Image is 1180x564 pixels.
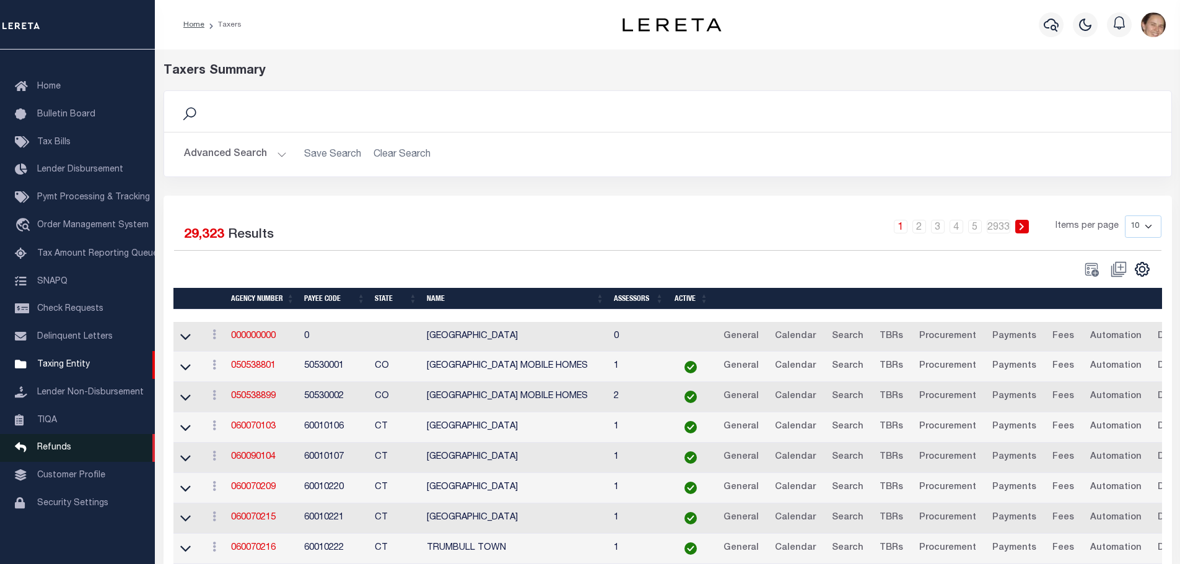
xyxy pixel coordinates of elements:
label: Results [228,225,274,245]
a: Fees [1047,387,1080,407]
img: check-icon-green.svg [684,361,697,373]
a: Automation [1085,508,1147,528]
a: Calendar [769,327,821,347]
a: TBRs [874,478,909,498]
a: Calendar [769,478,821,498]
a: Procurement [914,539,982,558]
img: check-icon-green.svg [684,512,697,524]
a: Home [183,21,204,28]
th: State: activate to sort column ascending [370,288,422,310]
a: TBRs [874,417,909,437]
a: 050538899 [231,392,276,401]
a: Automation [1085,387,1147,407]
a: Payments [987,448,1042,467]
a: 050538801 [231,362,276,370]
a: TBRs [874,357,909,376]
a: 1 [894,220,907,233]
a: Procurement [914,327,982,347]
td: CT [370,473,422,503]
a: TBRs [874,327,909,347]
td: [GEOGRAPHIC_DATA] MOBILE HOMES [422,382,609,412]
a: Search [826,387,869,407]
img: check-icon-green.svg [684,542,697,555]
i: travel_explore [15,218,35,234]
a: 5 [968,220,982,233]
img: check-icon-green.svg [684,451,697,464]
a: Calendar [769,357,821,376]
a: Payments [987,539,1042,558]
span: 29,323 [184,228,224,241]
td: CT [370,534,422,564]
th: Payee Code: activate to sort column ascending [299,288,370,310]
a: Calendar [769,387,821,407]
a: 060070209 [231,483,276,492]
a: Automation [1085,417,1147,437]
td: CO [370,382,422,412]
img: check-icon-green.svg [684,482,697,494]
a: Procurement [914,508,982,528]
td: 60010220 [299,473,370,503]
a: 060070103 [231,422,276,431]
a: Search [826,508,869,528]
a: General [718,417,764,437]
a: Payments [987,478,1042,498]
span: Refunds [37,443,71,452]
a: Calendar [769,417,821,437]
a: Search [826,327,869,347]
th: Assessors: activate to sort column ascending [609,288,668,310]
div: Taxers Summary [164,62,916,80]
a: 2933 [987,220,1010,233]
td: 1 [609,443,668,473]
a: Automation [1085,539,1147,558]
a: 060070216 [231,544,276,552]
span: Delinquent Letters [37,332,113,341]
td: [GEOGRAPHIC_DATA] [422,322,609,352]
a: General [718,387,764,407]
a: 3 [931,220,945,233]
td: 1 [609,473,668,503]
a: Procurement [914,448,982,467]
a: TBRs [874,387,909,407]
td: [GEOGRAPHIC_DATA] MOBILE HOMES [422,352,609,382]
a: Automation [1085,478,1147,498]
a: TBRs [874,448,909,467]
span: Pymt Processing & Tracking [37,193,150,202]
a: Fees [1047,357,1080,376]
a: Calendar [769,539,821,558]
td: 1 [609,503,668,534]
th: Name: activate to sort column ascending [422,288,609,310]
td: CT [370,443,422,473]
td: 2 [609,382,668,412]
td: [GEOGRAPHIC_DATA] [422,473,609,503]
td: [GEOGRAPHIC_DATA] [422,412,609,443]
a: Calendar [769,508,821,528]
a: Fees [1047,539,1080,558]
a: Procurement [914,417,982,437]
span: Items per page [1055,220,1119,233]
a: General [718,357,764,376]
span: Order Management System [37,221,149,230]
span: TIQA [37,415,57,424]
span: Tax Amount Reporting Queue [37,249,158,258]
img: logo-dark.svg [623,18,722,32]
li: Taxers [204,19,242,30]
span: Home [37,82,61,91]
a: Search [826,357,869,376]
td: [GEOGRAPHIC_DATA] [422,443,609,473]
a: TBRs [874,539,909,558]
td: 1 [609,412,668,443]
a: Search [826,478,869,498]
td: 60010221 [299,503,370,534]
td: 60010107 [299,443,370,473]
a: General [718,327,764,347]
a: 4 [950,220,963,233]
a: Payments [987,357,1042,376]
td: TRUMBULL TOWN [422,534,609,564]
a: Search [826,448,869,467]
img: check-icon-green.svg [684,421,697,433]
td: CO [370,352,422,382]
a: TBRs [874,508,909,528]
img: check-icon-green.svg [684,391,697,403]
a: Calendar [769,448,821,467]
a: Automation [1085,357,1147,376]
